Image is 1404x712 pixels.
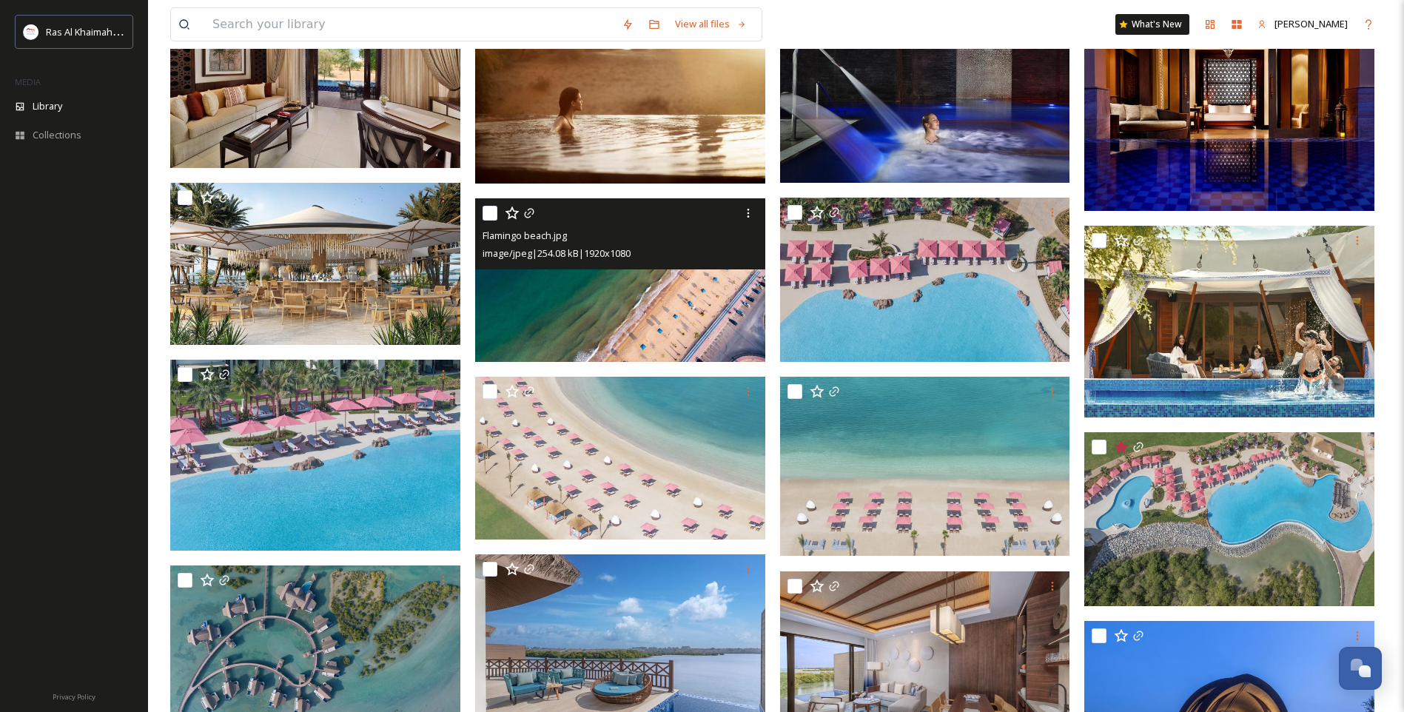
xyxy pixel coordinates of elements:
img: Anantara Mina Al Arab Ras Al Khaimah Resort Aerial View Swimming Pool Mangroves Wide Angle.tif [1084,432,1374,606]
img: Sofitel Al Hamra Beach Resort Pool Bar.jpg [170,183,460,346]
span: Collections [33,128,81,142]
img: Anantara Mina Al Arab Ras Al Khaimah Resort Aerial View Beach Close To Beach House.tif [780,377,1070,556]
span: Privacy Policy [53,692,95,702]
img: The Ritz-Carlton Ras Al Khaimah, Al Wadi Desert Al Rimal Pool VIlla - Pool View.jpg [1084,17,1374,211]
button: Open Chat [1339,647,1382,690]
img: Logo_RAKTDA_RGB-01.png [24,24,38,39]
span: Ras Al Khaimah Tourism Development Authority [46,24,255,38]
span: MEDIA [15,76,41,87]
img: Anantara Mina Al Arab Ras Al Khaimah Resort Aerial View Beach Close To Peninsula And Riad Villas.tif [475,377,765,540]
a: [PERSON_NAME] [1250,10,1355,38]
a: View all files [668,10,754,38]
span: [PERSON_NAME] [1274,17,1348,30]
input: Search your library [205,8,614,41]
span: Flamingo beach.jpg [483,229,567,242]
a: Privacy Policy [53,687,95,705]
a: What's New [1115,14,1189,35]
img: The Ritz-Carlton Ras Al Khaimah, Al Wadi Desert Al Sarab - Exterior.tif [1084,226,1374,418]
span: Library [33,99,62,113]
span: image/jpeg | 254.08 kB | 1920 x 1080 [483,246,631,260]
img: Anantara Mina Al Arab Ras Al Khaimah Resort Aerial View Swimming Pool Detail.tif [780,198,1070,362]
img: Flamingo beach.jpg [475,198,765,362]
img: Anantara Mina Al Arab Ras Al Khaimah ResortAerial View Swimming Pool.tif [170,360,460,551]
